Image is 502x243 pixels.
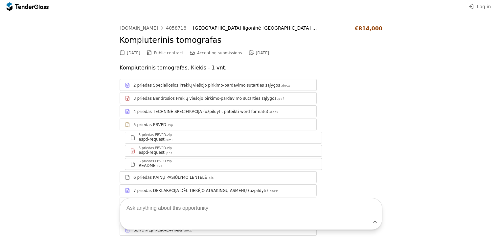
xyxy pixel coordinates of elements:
[133,122,166,127] div: 5 priedas EBVPD
[120,171,317,183] a: 6 priedas KAINŲ PASIŪLYMO LENTELĖ.xls
[139,163,155,168] div: README
[154,51,183,55] span: Public contract
[467,3,493,11] button: Log in
[139,147,172,150] div: 5 priedas EBVPD.zip
[167,123,173,127] div: .zip
[120,35,382,46] h2: Kompiuterinis tomografas
[156,164,162,169] div: .txt
[133,83,280,88] div: 2 priedas Specialiosios Prekių viešojo pirkimo-pardavimo sutarties sąlygos
[477,4,491,9] span: Log in
[133,175,207,180] div: 6 priedas KAINŲ PASIŪLYMO LENTELĖ
[125,132,322,144] a: 5 priedas EBVPD.zipespd-request.xml
[277,97,284,101] div: .pdf
[120,92,317,104] a: 3 priedas Bendrosios Prekių viešojo pirkimo-pardavimo sutarties sąlygos.pdf
[120,26,158,30] div: [DOMAIN_NAME]
[165,138,173,142] div: .xml
[120,63,382,72] p: Kompiuterinis tomografas. Kiekis - 1 vnt.
[139,150,165,155] div: espd-request
[120,25,186,31] a: [DOMAIN_NAME]4058718
[133,109,268,114] div: 4 priedas TECHNINĖ SPECIFIKACIJA (užpildyti, pateikti word formatu)
[125,158,322,170] a: 5 priedas EBVPD.zipREADME.txt
[120,105,317,117] a: 4 priedas TECHNINĖ SPECIFIKACIJA (užpildyti, pateikti word formatu).docx
[355,25,382,32] div: €814,000
[197,51,242,55] span: Accepting submissions
[256,51,269,55] div: [DATE]
[281,84,290,88] div: .docx
[120,79,317,91] a: 2 priedas Specialiosios Prekių viešojo pirkimo-pardavimo sutarties sąlygos.docx
[269,110,279,114] div: .docx
[139,133,172,137] div: 5 priedas EBVPD.zip
[208,176,214,180] div: .xls
[120,119,317,130] a: 5 priedas EBVPD.zip
[133,96,277,101] div: 3 priedas Bendrosios Prekių viešojo pirkimo-pardavimo sutarties sąlygos
[166,26,186,30] div: 4058718
[139,137,165,142] div: espd-request
[127,51,140,55] div: [DATE]
[165,151,172,155] div: .pdf
[193,25,348,31] div: [GEOGRAPHIC_DATA] ligoninė [GEOGRAPHIC_DATA] ([GEOGRAPHIC_DATA])
[139,160,172,163] div: 5 priedas EBVPD.zip
[125,145,322,157] a: 5 priedas EBVPD.zipespd-request.pdf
